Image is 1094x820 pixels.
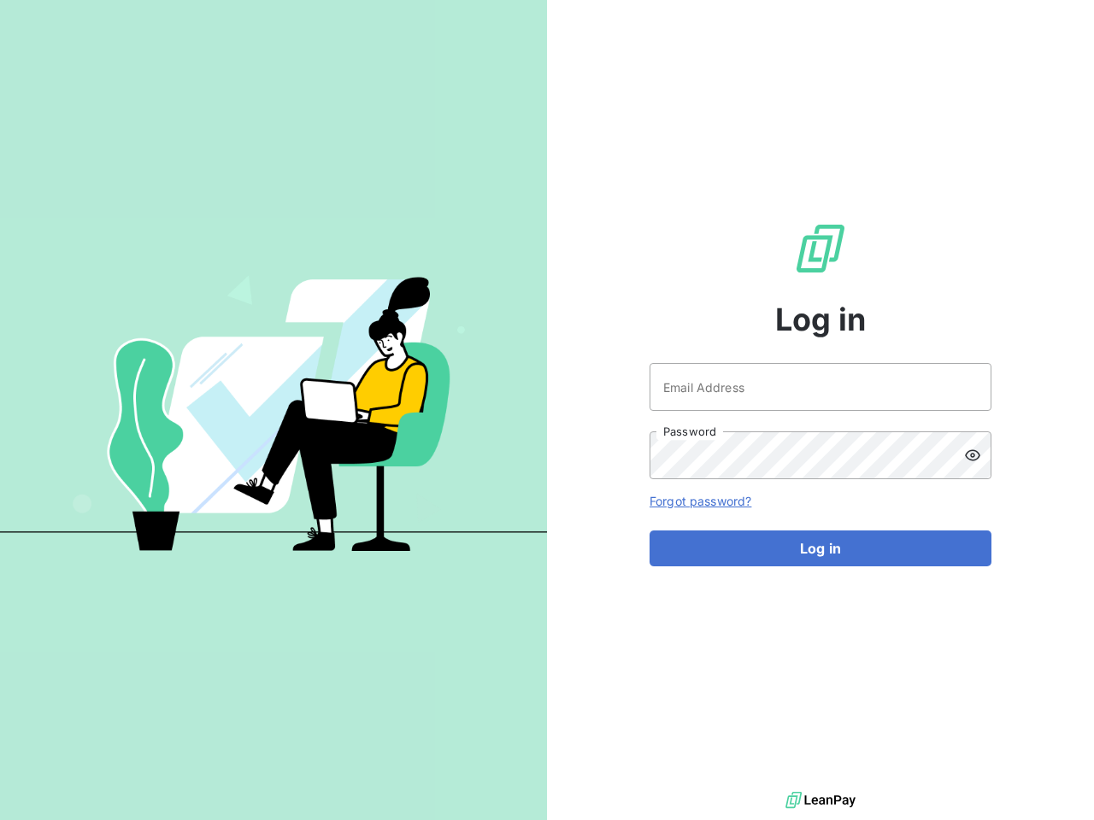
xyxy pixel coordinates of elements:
[793,221,848,276] img: LeanPay Logo
[775,296,867,343] span: Log in
[650,363,991,411] input: placeholder
[650,530,991,566] button: Log in
[650,494,751,508] a: Forgot password?
[785,788,856,813] img: logo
